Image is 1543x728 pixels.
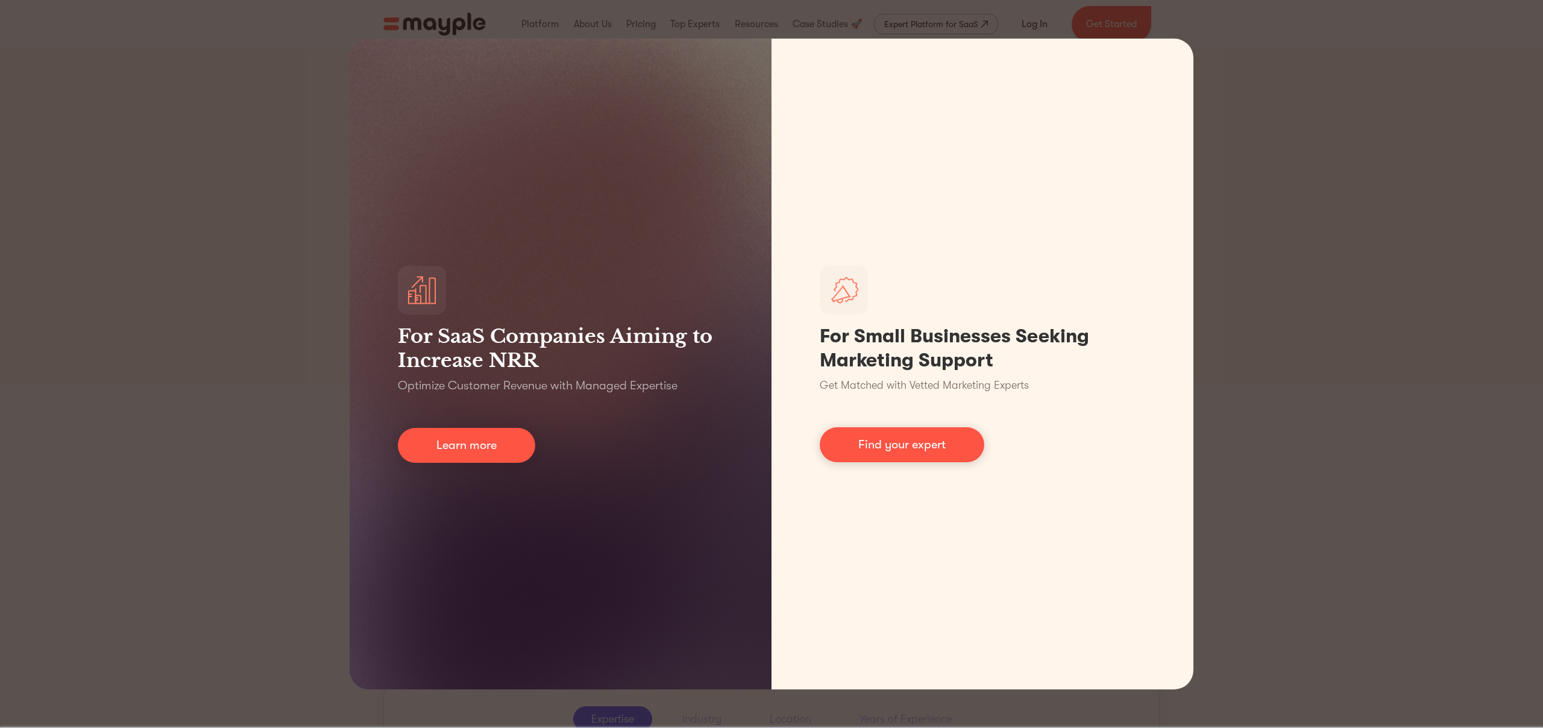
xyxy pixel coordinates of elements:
a: Find your expert [820,427,984,462]
p: Optimize Customer Revenue with Managed Expertise [398,377,677,394]
h1: For Small Businesses Seeking Marketing Support [820,324,1145,372]
h3: For SaaS Companies Aiming to Increase NRR [398,324,723,372]
a: Learn more [398,428,535,463]
p: Get Matched with Vetted Marketing Experts [820,377,1029,394]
